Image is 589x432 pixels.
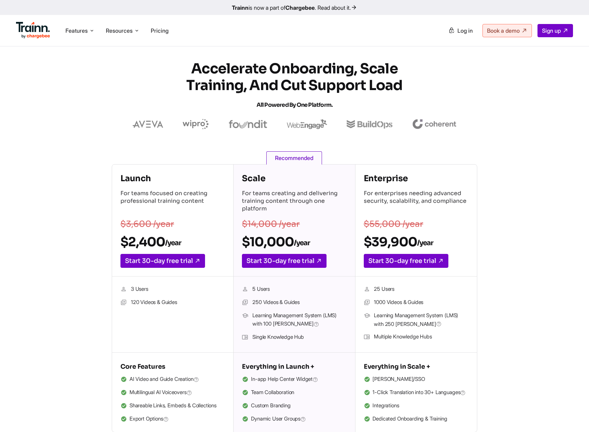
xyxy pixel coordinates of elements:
[183,119,209,129] img: wipro logo
[242,388,346,397] li: Team Collaboration
[242,298,346,307] li: 250 Videos & Guides
[252,311,346,329] span: Learning Management System (LMS) with 100 [PERSON_NAME]
[294,239,310,247] sub: /year
[120,298,225,307] li: 120 Videos & Guides
[133,121,163,128] img: aveva logo
[129,415,169,424] span: Export Options
[364,298,469,307] li: 1000 Videos & Guides
[287,119,327,129] img: webengage logo
[364,190,469,214] p: For enterprises needing advanced security, scalability, and compliance
[457,27,473,34] span: Log in
[347,120,392,129] img: buildops logo
[242,361,346,372] h5: Everything in Launch +
[257,101,333,109] span: All Powered by One Platform.
[120,285,225,294] li: 3 Users
[232,4,249,11] b: Trainn
[444,24,477,37] a: Log in
[266,151,322,165] span: Recommended
[242,254,327,268] a: Start 30-day free trial
[364,219,423,229] s: $55,000 /year
[169,61,420,113] h1: Accelerate Onboarding, Scale Training, and Cut Support Load
[542,27,561,34] span: Sign up
[120,234,225,250] h2: $2,400
[364,234,469,250] h2: $39,900
[372,388,466,397] span: 1-Click Translation into 30+ Languages
[364,333,469,342] li: Multiple Knowledge Hubs
[364,254,448,268] a: Start 30-day free trial
[151,27,168,34] a: Pricing
[364,285,469,294] li: 25 Users
[242,173,346,184] h4: Scale
[364,375,469,384] li: [PERSON_NAME]/SSO
[120,173,225,184] h4: Launch
[228,120,267,128] img: foundit logo
[364,415,469,424] li: Dedicated Onboarding & Training
[16,22,50,39] img: Trainn Logo
[417,239,433,247] sub: /year
[412,119,456,129] img: coherent logo
[374,311,468,328] span: Learning Management System (LMS) with 250 [PERSON_NAME]
[482,24,532,37] a: Book a demo
[364,173,469,184] h4: Enterprise
[364,361,469,372] h5: Everything in Scale +
[120,190,225,214] p: For teams focused on creating professional training content
[242,234,346,250] h2: $10,000
[242,333,346,342] li: Single Knowledge Hub
[129,375,199,384] span: AI Video and Guide Creation
[120,254,205,268] a: Start 30-day free trial
[554,399,589,432] iframe: Chat Widget
[129,388,192,397] span: Multilingual AI Voiceovers
[364,401,469,410] li: Integrations
[242,190,346,214] p: For teams creating and delivering training content through one platform
[242,285,346,294] li: 5 Users
[165,239,181,247] sub: /year
[487,27,520,34] span: Book a demo
[242,219,300,229] s: $14,000 /year
[251,415,306,424] span: Dynamic User Groups
[120,361,225,372] h5: Core Features
[65,27,88,34] span: Features
[537,24,573,37] a: Sign up
[242,401,346,410] li: Custom Branding
[120,401,225,410] li: Shareable Links, Embeds & Collections
[251,375,318,384] span: In-app Help Center Widget
[120,219,174,229] s: $3,600 /year
[106,27,133,34] span: Resources
[285,4,315,11] b: Chargebee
